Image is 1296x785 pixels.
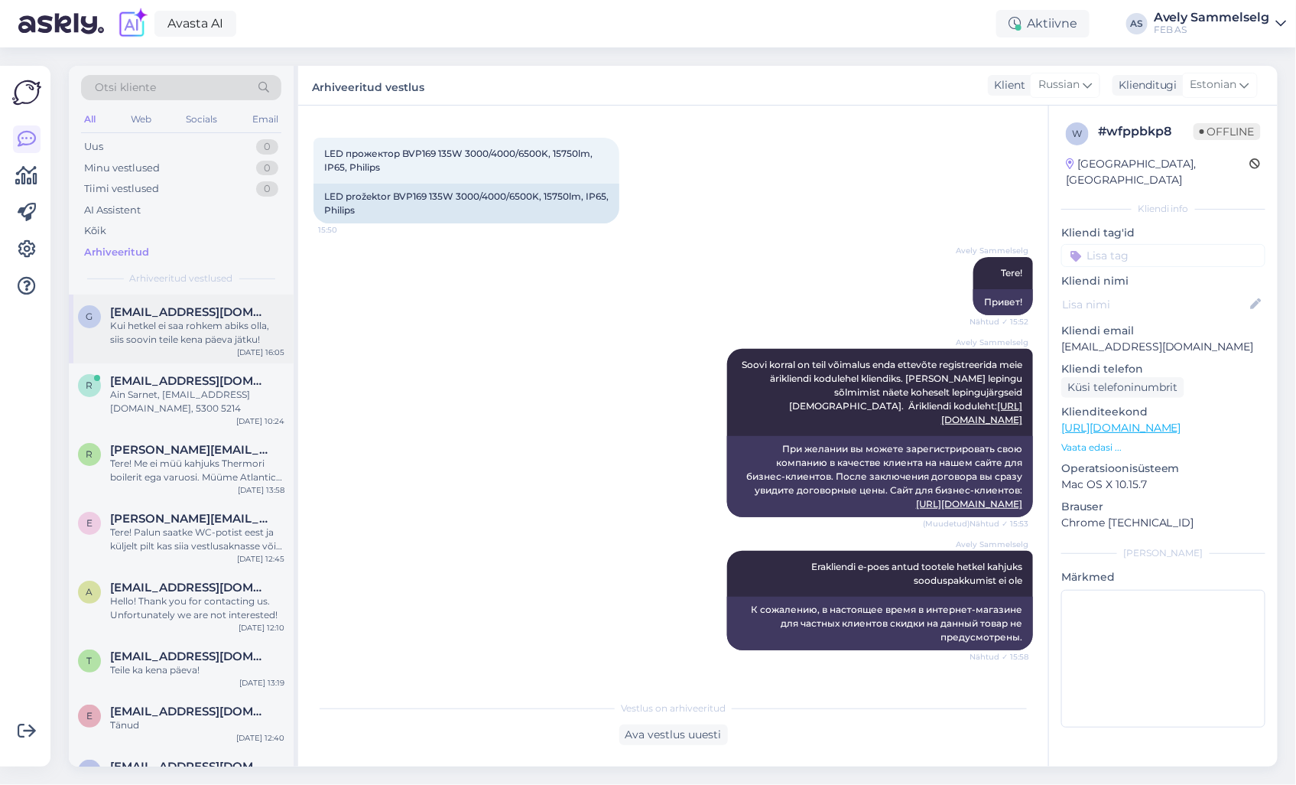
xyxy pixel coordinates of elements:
[1073,128,1083,139] span: w
[86,710,93,721] span: E
[324,148,595,173] span: LED прожектор BVP169 135W 3000/4000/6500K, 15750lm, IP65, Philips
[1061,546,1265,560] div: [PERSON_NAME]
[1126,13,1148,34] div: AS
[1066,156,1250,188] div: [GEOGRAPHIC_DATA], [GEOGRAPHIC_DATA]
[237,347,284,358] div: [DATE] 16:05
[130,272,233,285] span: Arhiveeritud vestlused
[256,139,278,155] div: 0
[1061,461,1265,477] p: Operatsioonisüsteem
[249,109,281,129] div: Email
[86,517,93,529] span: E
[1061,225,1265,241] p: Kliendi tag'id
[86,586,93,598] span: a
[236,415,284,427] div: [DATE] 10:24
[1061,202,1265,216] div: Kliendi info
[239,677,284,689] div: [DATE] 13:19
[110,705,269,718] span: Eero@vabalava.ee
[84,181,159,197] div: Tiimi vestlused
[923,518,1028,529] span: (Muudetud) Nähtud ✓ 15:53
[1194,123,1261,140] span: Offline
[256,181,278,197] div: 0
[1061,273,1265,289] p: Kliendi nimi
[110,388,284,415] div: Ain Sarnet, [EMAIL_ADDRESS][DOMAIN_NAME], 5300 5214
[1062,296,1248,313] input: Lisa nimi
[81,109,99,129] div: All
[1112,77,1177,93] div: Klienditugi
[110,663,284,677] div: Teile ka kena päeva!
[742,359,1025,425] span: Soovi korral on teil võimalus enda ettevõte registreerida meie ärikliendi kodulehel kliendiks. [P...
[727,597,1033,650] div: К сожалению, в настоящее время в интернет-магазине для частных клиентов скидки на данный товар не...
[1190,77,1237,93] span: Estonian
[84,245,149,260] div: Arhiveeritud
[1061,244,1265,267] input: Lisa tag
[1154,24,1270,36] div: FEB AS
[1001,267,1022,278] span: Tere!
[988,77,1025,93] div: Klient
[110,650,269,663] span: Tanel@parketimeister.ee
[84,203,141,218] div: AI Assistent
[956,539,1028,550] span: Avely Sammelselg
[1098,122,1194,141] div: # wfppbkp8
[110,594,284,622] div: Hello! Thank you for contacting us. Unfortunately we are not interested!
[110,305,269,319] span: gold@dma.ee
[916,498,1022,510] a: [URL][DOMAIN_NAME]
[312,75,424,96] label: Arhiveeritud vestlus
[84,139,103,155] div: Uus
[1061,515,1265,531] p: Chrome [TECHNICAL_ID]
[1061,441,1265,454] p: Vaata edasi ...
[1038,77,1080,93] span: Russian
[110,581,269,594] span: aaryanramirro@gmail.com
[1061,569,1265,585] p: Märkmed
[128,109,154,129] div: Web
[84,161,160,176] div: Minu vestlused
[110,760,269,774] span: annapkudrin@gmail.com
[237,553,284,565] div: [DATE] 12:45
[956,337,1028,348] span: Avely Sammelselg
[95,80,156,96] span: Otsi kliente
[110,319,284,347] div: Kui hetkel ei saa rohkem abiks olla, siis soovin teile kena päeva jätku!
[1061,339,1265,355] p: [EMAIL_ADDRESS][DOMAIN_NAME]
[619,725,728,745] div: Ava vestlus uuesti
[256,161,278,176] div: 0
[87,655,93,666] span: T
[1154,11,1270,24] div: Avely Sammelselg
[1061,377,1184,398] div: Küsi telefoninumbrit
[110,457,284,484] div: Tere! Me ei müü kahjuks Thermori boilerit ega varuosi. Müüme Atlanticu [PERSON_NAME] boilereid. K...
[239,622,284,634] div: [DATE] 12:10
[970,316,1028,327] span: Nähtud ✓ 15:52
[236,732,284,744] div: [DATE] 12:40
[110,526,284,553] div: Tere! Palun saatke WC-potist eest ja küljelt pilt kas siia vestlusaknasse või [EMAIL_ADDRESS][DOM...
[183,109,220,129] div: Socials
[1061,421,1181,435] a: [URL][DOMAIN_NAME]
[996,10,1090,37] div: Aktiivne
[811,561,1025,586] span: Erakliendi e-poes antud tootele hetkel kahjuks sooduspakkumist ei ole
[110,512,269,526] span: Emil@bgmmanagement.ee
[86,379,93,391] span: r
[621,702,726,715] span: Vestlus on arhiveeritud
[84,223,106,239] div: Kõik
[318,224,375,236] span: 15:50
[86,765,93,777] span: a
[313,184,619,223] div: LED prožektor BVP169 135W 3000/4000/6500K, 15750lm, IP65, Philips
[956,245,1028,256] span: Avely Sammelselg
[1061,323,1265,339] p: Kliendi email
[154,11,236,37] a: Avasta AI
[110,374,269,388] span: reno.lefat@gmail.com
[110,443,269,457] span: ritta.talts@gmaill.com
[1061,499,1265,515] p: Brauser
[1154,11,1287,36] a: Avely SammelselgFEB AS
[973,289,1033,315] div: Привет!
[86,448,93,460] span: r
[116,8,148,40] img: explore-ai
[1061,404,1265,420] p: Klienditeekond
[86,311,93,322] span: g
[727,436,1033,517] div: При желании вы можете зарегистрировать свою компанию в качестве клиента на нашем сайте для бизнес...
[110,718,284,732] div: Tänud
[12,78,41,107] img: Askly Logo
[1061,361,1265,377] p: Kliendi telefon
[970,651,1028,663] span: Nähtud ✓ 15:58
[238,484,284,496] div: [DATE] 13:58
[1061,477,1265,493] p: Mac OS X 10.15.7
